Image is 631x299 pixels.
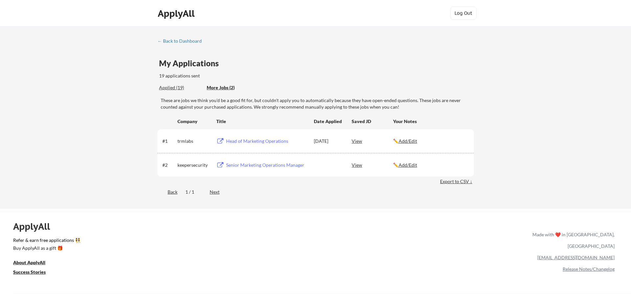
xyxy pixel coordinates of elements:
[13,221,58,232] div: ApplyAll
[159,59,224,67] div: My Applications
[162,162,175,168] div: #2
[216,118,308,125] div: Title
[399,138,417,144] u: Add/Edit
[207,84,255,91] div: More Jobs (2)
[158,8,197,19] div: ApplyAll
[157,189,177,195] div: Back
[393,162,468,168] div: ✏️
[13,269,55,277] a: Success Stories
[13,269,46,275] u: Success Stories
[537,255,615,260] a: [EMAIL_ADDRESS][DOMAIN_NAME]
[185,189,202,195] div: 1 / 1
[352,115,393,127] div: Saved JD
[314,138,343,144] div: [DATE]
[207,84,255,91] div: These are job applications we think you'd be a good fit for, but couldn't apply you to automatica...
[13,245,79,253] a: Buy ApplyAll as a gift 🎁
[159,84,202,91] div: These are all the jobs you've been applied to so far.
[314,118,343,125] div: Date Applied
[13,238,395,245] a: Refer & earn free applications 👯‍♀️
[563,266,615,272] a: Release Notes/Changelog
[177,118,210,125] div: Company
[159,73,286,79] div: 19 applications sent
[177,138,210,144] div: trmlabs
[450,7,477,20] button: Log Out
[162,138,175,144] div: #1
[226,162,308,168] div: Senior Marketing Operations Manager
[210,189,227,195] div: Next
[393,138,468,144] div: ✏️
[13,260,45,265] u: About ApplyAll
[13,259,55,267] a: About ApplyAll
[352,159,393,171] div: View
[157,38,207,45] a: ← Back to Dashboard
[226,138,308,144] div: Head of Marketing Operations
[161,97,474,110] div: These are jobs we think you'd be a good fit for, but couldn't apply you to automatically because ...
[157,39,207,43] div: ← Back to Dashboard
[393,118,468,125] div: Your Notes
[159,84,202,91] div: Applied (19)
[399,162,417,168] u: Add/Edit
[440,178,474,185] div: Export to CSV ↓
[530,229,615,252] div: Made with ❤️ in [GEOGRAPHIC_DATA], [GEOGRAPHIC_DATA]
[13,246,79,250] div: Buy ApplyAll as a gift 🎁
[352,135,393,147] div: View
[177,162,210,168] div: keepersecurity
